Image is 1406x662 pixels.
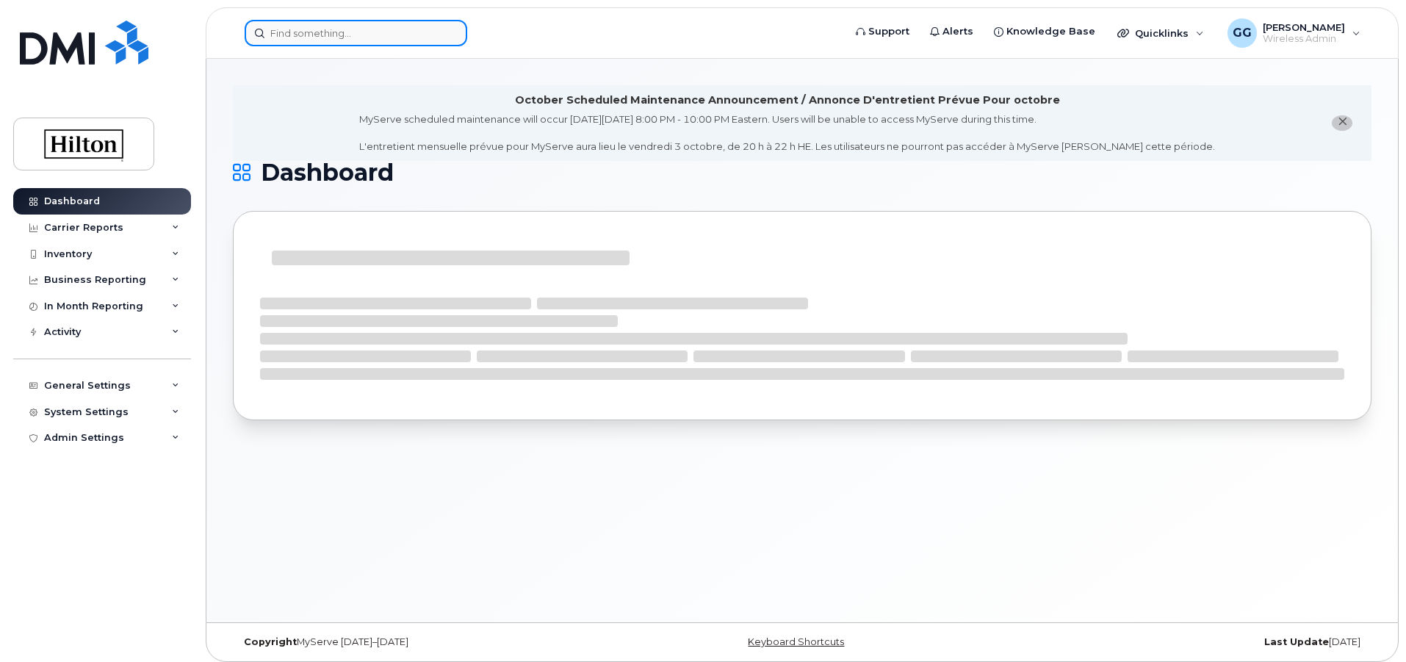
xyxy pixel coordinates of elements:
button: close notification [1332,115,1352,131]
div: MyServe scheduled maintenance will occur [DATE][DATE] 8:00 PM - 10:00 PM Eastern. Users will be u... [359,112,1215,154]
div: MyServe [DATE]–[DATE] [233,636,613,648]
a: Keyboard Shortcuts [748,636,844,647]
div: [DATE] [992,636,1371,648]
span: Dashboard [261,162,394,184]
strong: Copyright [244,636,297,647]
div: October Scheduled Maintenance Announcement / Annonce D'entretient Prévue Pour octobre [515,93,1060,108]
strong: Last Update [1264,636,1329,647]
